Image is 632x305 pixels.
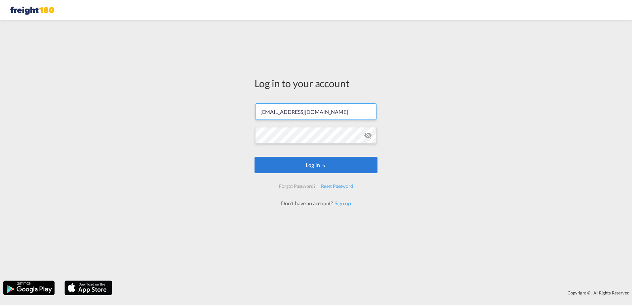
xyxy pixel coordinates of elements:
[115,287,632,298] div: Copyright © . All Rights Reserved
[255,157,377,173] button: LOGIN
[255,103,376,120] input: Enter email/phone number
[276,180,318,192] div: Forgot Password?
[10,3,55,17] img: 249268c09df411ef8859afcc023c0dd9.png
[318,180,356,192] div: Reset Password
[364,131,372,139] md-icon: icon-eye-off
[64,280,113,296] img: apple.png
[255,76,377,90] div: Log in to your account
[274,200,358,207] div: Don't have an account?
[3,280,55,296] img: google.png
[333,200,351,206] a: Sign up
